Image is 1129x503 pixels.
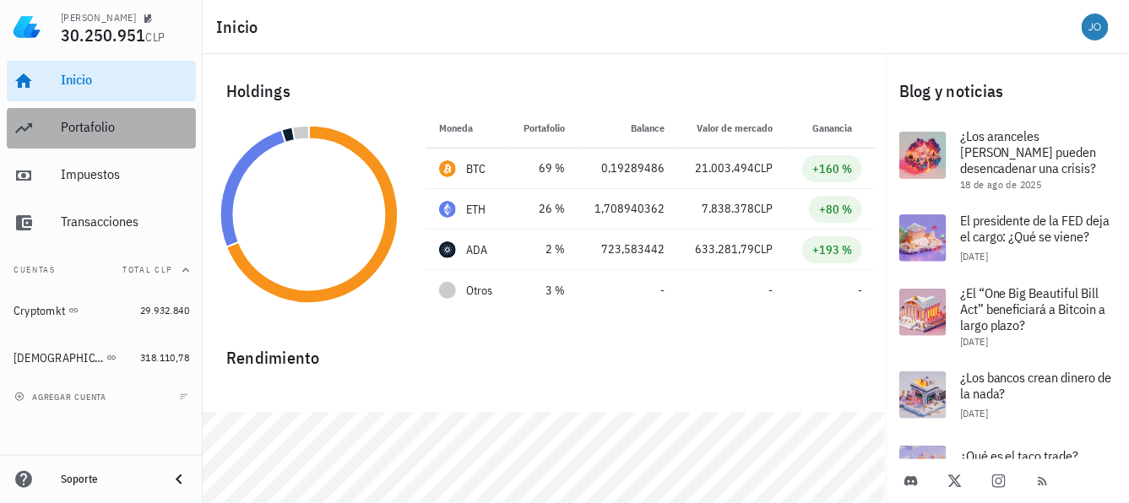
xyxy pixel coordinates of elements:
[592,200,665,218] div: 1,708940362
[754,241,773,257] span: CLP
[522,160,565,177] div: 69 %
[213,331,876,371] div: Rendimiento
[1082,14,1109,41] div: avatar
[466,201,486,218] div: ETH
[140,304,189,316] span: 29.932.840
[7,108,196,149] a: Portafolio
[18,392,106,403] span: agregar cuenta
[7,203,196,243] a: Transacciones
[702,201,754,216] span: 7.838.378
[812,122,862,134] span: Ganancia
[426,108,508,149] th: Moneda
[7,290,196,331] a: Cryptomkt 29.932.840
[10,388,114,405] button: agregar cuenta
[886,201,1129,275] a: El presidente de la FED deja el cargo: ¿Qué se viene? [DATE]
[858,283,862,298] span: -
[754,201,773,216] span: CLP
[578,108,678,149] th: Balance
[213,64,876,118] div: Holdings
[61,473,155,486] div: Soporte
[960,250,988,262] span: [DATE]
[122,264,172,275] span: Total CLP
[960,212,1110,245] span: El presidente de la FED deja el cargo: ¿Qué se viene?
[61,166,189,182] div: Impuestos
[960,178,1042,191] span: 18 de ago de 2025
[61,24,146,46] span: 30.250.951
[466,282,492,300] span: Otros
[61,214,189,230] div: Transacciones
[7,61,196,101] a: Inicio
[660,283,665,298] span: -
[14,304,65,318] div: Cryptomkt
[7,338,196,378] a: [DEMOGRAPHIC_DATA] 318.110,78
[7,155,196,196] a: Impuestos
[695,160,754,176] span: 21.003.494
[522,282,565,300] div: 3 %
[61,119,189,135] div: Portafolio
[960,335,988,348] span: [DATE]
[960,284,1106,333] span: ¿El “One Big Beautiful Bill Act” beneficiará a Bitcoin a largo plazo?
[14,14,41,41] img: LedgiFi
[678,108,786,149] th: Valor de mercado
[592,241,665,258] div: 723,583442
[960,407,988,419] span: [DATE]
[466,160,486,177] div: BTC
[14,351,103,365] div: [DEMOGRAPHIC_DATA]
[754,160,773,176] span: CLP
[61,11,136,24] div: [PERSON_NAME]
[466,241,488,258] div: ADA
[522,241,565,258] div: 2 %
[508,108,578,149] th: Portafolio
[522,200,565,218] div: 26 %
[960,127,1097,176] span: ¿Los aranceles [PERSON_NAME] pueden desencadenar una crisis?
[439,241,456,258] div: ADA-icon
[960,369,1112,402] span: ¿Los bancos crean dinero de la nada?
[439,160,456,177] div: BTC-icon
[7,250,196,290] button: CuentasTotal CLP
[216,14,265,41] h1: Inicio
[812,241,852,258] div: +193 %
[695,241,754,257] span: 633.281,79
[592,160,665,177] div: 0,19289486
[812,160,852,177] div: +160 %
[886,64,1129,118] div: Blog y noticias
[768,283,773,298] span: -
[61,72,189,88] div: Inicio
[140,351,189,364] span: 318.110,78
[886,358,1129,432] a: ¿Los bancos crean dinero de la nada? [DATE]
[960,447,1079,464] span: ¿Qué es el taco trade?
[819,201,852,218] div: +80 %
[886,275,1129,358] a: ¿El “One Big Beautiful Bill Act” beneficiará a Bitcoin a largo plazo? [DATE]
[146,30,166,45] span: CLP
[439,201,456,218] div: ETH-icon
[886,118,1129,201] a: ¿Los aranceles [PERSON_NAME] pueden desencadenar una crisis? 18 de ago de 2025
